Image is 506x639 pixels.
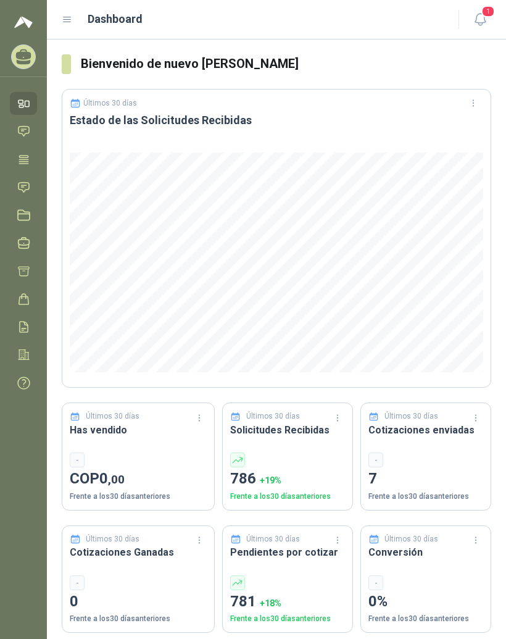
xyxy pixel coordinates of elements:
img: Logo peakr [14,15,33,30]
p: Frente a los 30 días anteriores [368,491,483,503]
span: 1 [481,6,495,17]
p: 0% [368,590,483,614]
p: Últimos 30 días [83,99,137,107]
div: - [70,575,85,590]
h3: Solicitudes Recibidas [230,422,345,438]
div: - [368,453,383,467]
h3: Cotizaciones enviadas [368,422,483,438]
button: 1 [469,9,491,31]
h3: Bienvenido de nuevo [PERSON_NAME] [81,54,491,73]
p: Últimos 30 días [246,411,300,422]
h3: Has vendido [70,422,207,438]
p: 786 [230,467,345,491]
p: Frente a los 30 días anteriores [70,613,207,625]
h3: Estado de las Solicitudes Recibidas [70,113,483,128]
p: Frente a los 30 días anteriores [230,491,345,503]
span: + 18 % [260,598,281,608]
p: Frente a los 30 días anteriores [368,613,483,625]
span: + 19 % [260,475,281,485]
p: 0 [70,590,207,614]
p: Últimos 30 días [246,533,300,545]
div: - [70,453,85,467]
div: - [368,575,383,590]
span: ,00 [108,472,125,487]
p: Frente a los 30 días anteriores [230,613,345,625]
h3: Cotizaciones Ganadas [70,545,207,560]
h1: Dashboard [88,10,143,28]
p: Últimos 30 días [86,533,139,545]
h3: Conversión [368,545,483,560]
p: Últimos 30 días [384,411,438,422]
p: Frente a los 30 días anteriores [70,491,207,503]
h3: Pendientes por cotizar [230,545,345,560]
p: Últimos 30 días [86,411,139,422]
span: 0 [99,470,125,487]
p: 7 [368,467,483,491]
p: Últimos 30 días [384,533,438,545]
p: 781 [230,590,345,614]
p: COP [70,467,207,491]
